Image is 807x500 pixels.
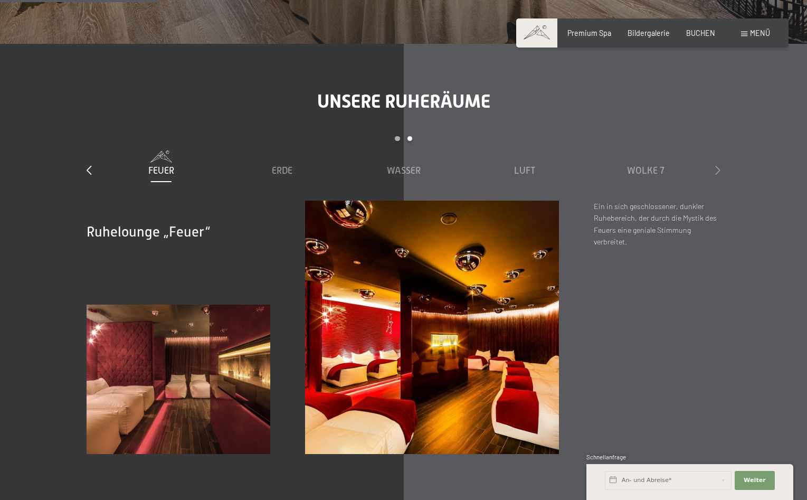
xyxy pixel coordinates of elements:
div: Carousel Pagination [100,136,706,150]
div: Carousel Page 1 [395,136,400,141]
span: Menü [750,29,770,37]
span: Unsere Ruheräume [317,90,490,112]
a: Bildergalerie [628,29,670,37]
span: Wasser [387,165,421,176]
span: Erde [272,165,292,176]
span: Ruhelounge „Feuer“ [87,224,211,240]
img: Ein Wellness-Urlaub in Südtirol – 7.700 m² Spa, 10 Saunen [305,201,559,455]
span: Schnellanfrage [586,454,626,460]
span: Feuer [148,165,174,176]
a: BUCHEN [686,29,715,37]
span: Wolke 7 [627,165,664,176]
span: Luft [514,165,535,176]
a: Premium Spa [567,29,611,37]
span: Weiter [744,476,766,485]
button: Weiter [735,471,775,490]
p: Ein in sich geschlossener, dunkler Ruhebereich, der durch die Mystik des Feuers eine geniale Stim... [594,201,720,248]
div: Carousel Page 2 (Current Slide) [407,136,413,141]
